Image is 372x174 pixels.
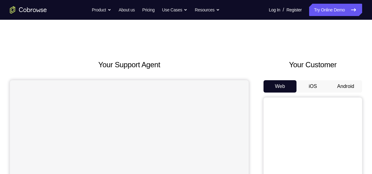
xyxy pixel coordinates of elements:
button: iOS [296,80,329,93]
h2: Your Customer [264,59,362,70]
button: Product [92,4,111,16]
a: Try Online Demo [309,4,362,16]
button: Android [329,80,362,93]
h2: Your Support Agent [10,59,249,70]
button: Resources [195,4,220,16]
a: Log In [269,4,280,16]
a: About us [119,4,135,16]
button: Use Cases [162,4,187,16]
span: / [283,6,284,14]
a: Pricing [142,4,154,16]
button: Web [264,80,296,93]
a: Go to the home page [10,6,47,14]
a: Register [287,4,302,16]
